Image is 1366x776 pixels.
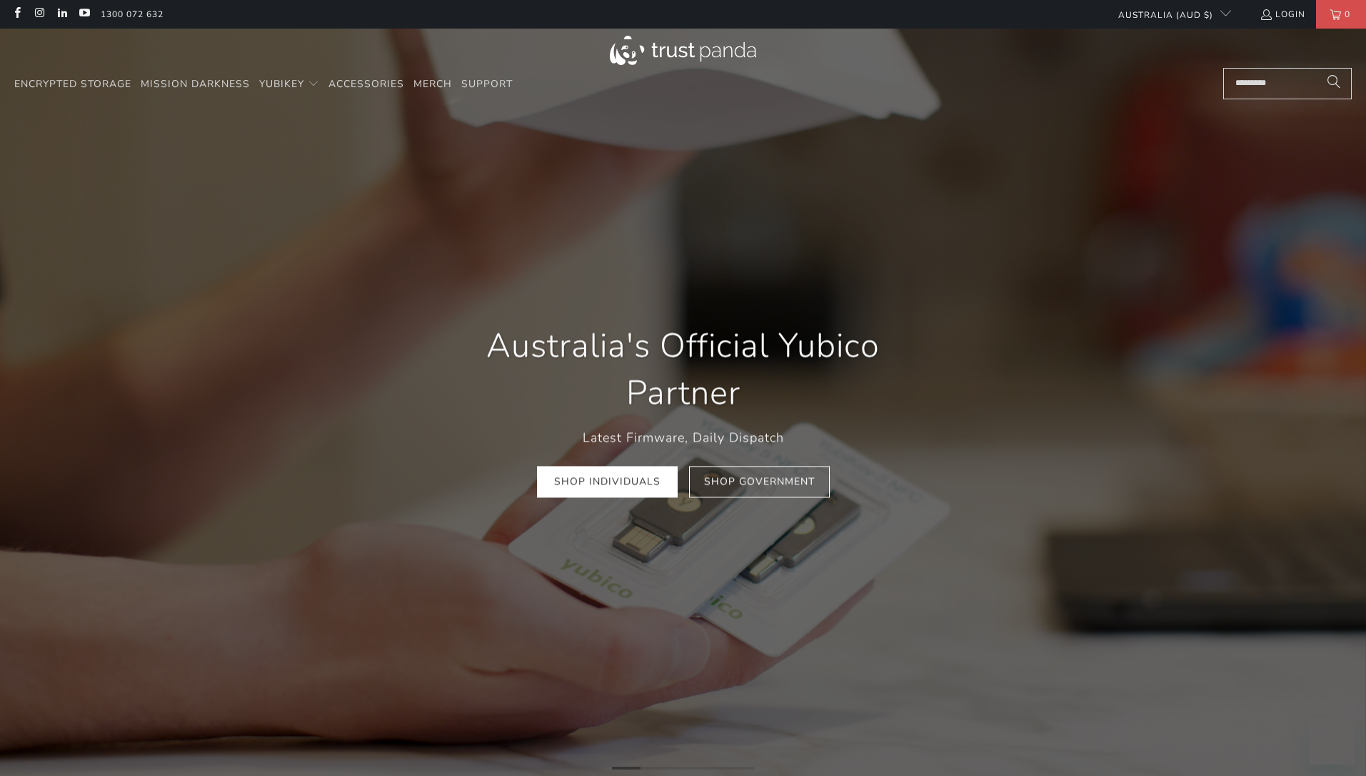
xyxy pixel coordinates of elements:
span: YubiKey [259,77,304,91]
iframe: Button to launch messaging window [1309,719,1355,765]
span: Accessories [328,77,404,91]
nav: Translation missing: en.navigation.header.main_nav [14,68,513,101]
a: Encrypted Storage [14,68,131,101]
li: Page dot 5 [726,767,755,770]
button: Search [1316,68,1352,99]
p: Latest Firmware, Daily Dispatch [448,427,919,448]
a: Trust Panda Australia on YouTube [78,9,90,20]
input: Search... [1223,68,1352,99]
a: Mission Darkness [141,68,250,101]
span: Merch [413,77,452,91]
a: Merch [413,68,452,101]
span: Support [461,77,513,91]
a: Trust Panda Australia on Instagram [33,9,45,20]
a: 1300 072 632 [101,6,164,22]
li: Page dot 4 [698,767,726,770]
a: Trust Panda Australia on LinkedIn [56,9,68,20]
span: Encrypted Storage [14,77,131,91]
h1: Australia's Official Yubico Partner [448,323,919,417]
a: Support [461,68,513,101]
a: Accessories [328,68,404,101]
span: Mission Darkness [141,77,250,91]
li: Page dot 1 [612,767,641,770]
a: Trust Panda Australia on Facebook [11,9,23,20]
a: Shop Government [689,466,830,498]
li: Page dot 3 [669,767,698,770]
a: Login [1260,6,1305,22]
img: Trust Panda Australia [610,36,756,65]
a: Shop Individuals [537,466,678,498]
summary: YubiKey [259,68,319,101]
li: Page dot 2 [641,767,669,770]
